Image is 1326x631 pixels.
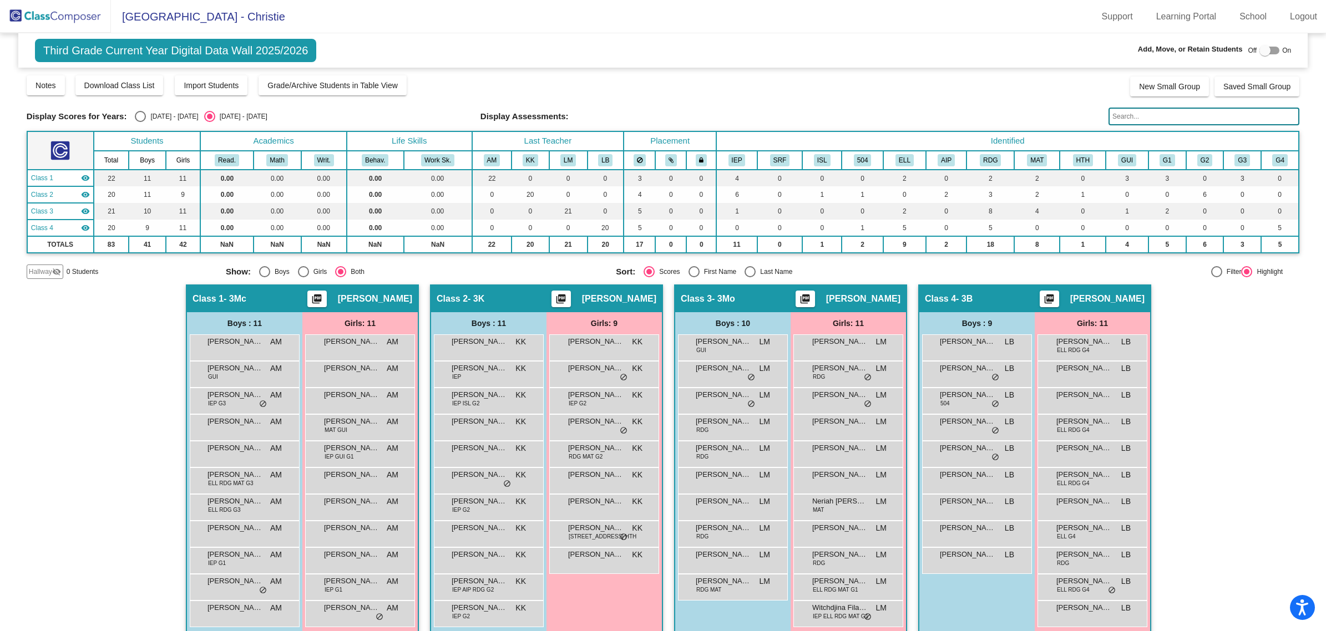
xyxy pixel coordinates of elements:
[215,111,267,121] div: [DATE] - [DATE]
[1261,170,1299,186] td: 0
[523,154,538,166] button: KK
[655,186,686,203] td: 0
[254,170,301,186] td: 0.00
[452,336,507,347] span: [PERSON_NAME]
[515,336,526,348] span: KK
[472,151,512,170] th: Amanda McMahon
[1014,203,1060,220] td: 4
[468,293,484,304] span: - 3K
[310,293,323,309] mat-icon: picture_as_pdf
[700,267,737,277] div: First Name
[302,312,418,334] div: Girls: 11
[254,203,301,220] td: 0.00
[760,336,770,348] span: LM
[1060,170,1106,186] td: 0
[27,220,94,236] td: Lindsey Branchut - 3B
[802,236,842,253] td: 1
[876,336,887,348] span: LM
[1130,77,1209,96] button: New Small Group
[215,154,239,166] button: Read.
[1223,170,1261,186] td: 3
[1106,220,1148,236] td: 0
[207,363,263,374] span: [PERSON_NAME]
[696,336,751,347] span: [PERSON_NAME]
[1223,82,1290,91] span: Saved Small Group
[1148,220,1186,236] td: 0
[472,236,512,253] td: 22
[938,154,955,166] button: AIP
[81,190,90,199] mat-icon: visibility
[655,170,686,186] td: 0
[94,131,201,151] th: Students
[404,220,472,236] td: 0.00
[1282,45,1291,55] span: On
[966,186,1014,203] td: 3
[966,236,1014,253] td: 18
[200,186,253,203] td: 0.00
[814,154,831,166] button: ISL
[1148,203,1186,220] td: 2
[770,154,790,166] button: SRF
[716,170,757,186] td: 4
[826,293,900,304] span: [PERSON_NAME]
[655,203,686,220] td: 0
[1106,186,1148,203] td: 0
[1106,151,1148,170] th: Guidance Interventions Including 3:3
[362,154,388,166] button: Behav.
[757,170,802,186] td: 0
[686,151,716,170] th: Keep with teacher
[926,186,966,203] td: 2
[1186,186,1224,203] td: 6
[1252,267,1283,277] div: Highlight
[338,293,412,304] span: [PERSON_NAME]
[757,186,802,203] td: 0
[1223,236,1261,253] td: 3
[624,170,655,186] td: 3
[254,220,301,236] td: 0.00
[802,203,842,220] td: 0
[1093,8,1142,26] a: Support
[36,81,56,90] span: Notes
[802,220,842,236] td: 0
[259,75,407,95] button: Grade/Archive Students in Table View
[842,170,883,186] td: 0
[1014,186,1060,203] td: 2
[588,170,624,186] td: 0
[802,170,842,186] td: 0
[254,236,301,253] td: NaN
[655,236,686,253] td: 0
[1057,346,1090,354] span: ELL RDG G4
[480,111,569,121] span: Display Assessments:
[200,203,253,220] td: 0.00
[129,236,165,253] td: 41
[404,203,472,220] td: 0.00
[655,220,686,236] td: 0
[1148,151,1186,170] th: Group 1
[980,154,1001,166] button: RDG
[346,267,365,277] div: Both
[314,154,334,166] button: Writ.
[549,186,588,203] td: 0
[301,170,347,186] td: 0.00
[956,293,973,304] span: - 3B
[966,170,1014,186] td: 2
[1106,236,1148,253] td: 4
[512,151,549,170] th: Katie Keith
[940,336,995,347] span: [PERSON_NAME]
[842,236,883,253] td: 2
[655,151,686,170] th: Keep with students
[554,293,568,309] mat-icon: picture_as_pdf
[549,203,588,220] td: 21
[187,312,302,334] div: Boys : 11
[270,336,282,348] span: AM
[35,39,316,62] span: Third Grade Current Year Digital Data Wall 2025/2026
[757,236,802,253] td: 0
[546,312,662,334] div: Girls: 9
[1186,170,1224,186] td: 0
[1060,151,1106,170] th: Health concerns, please inquire with teacher and nurse
[166,220,201,236] td: 11
[166,170,201,186] td: 11
[193,293,224,304] span: Class 1
[226,266,608,277] mat-radio-group: Select an option
[1248,45,1257,55] span: Off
